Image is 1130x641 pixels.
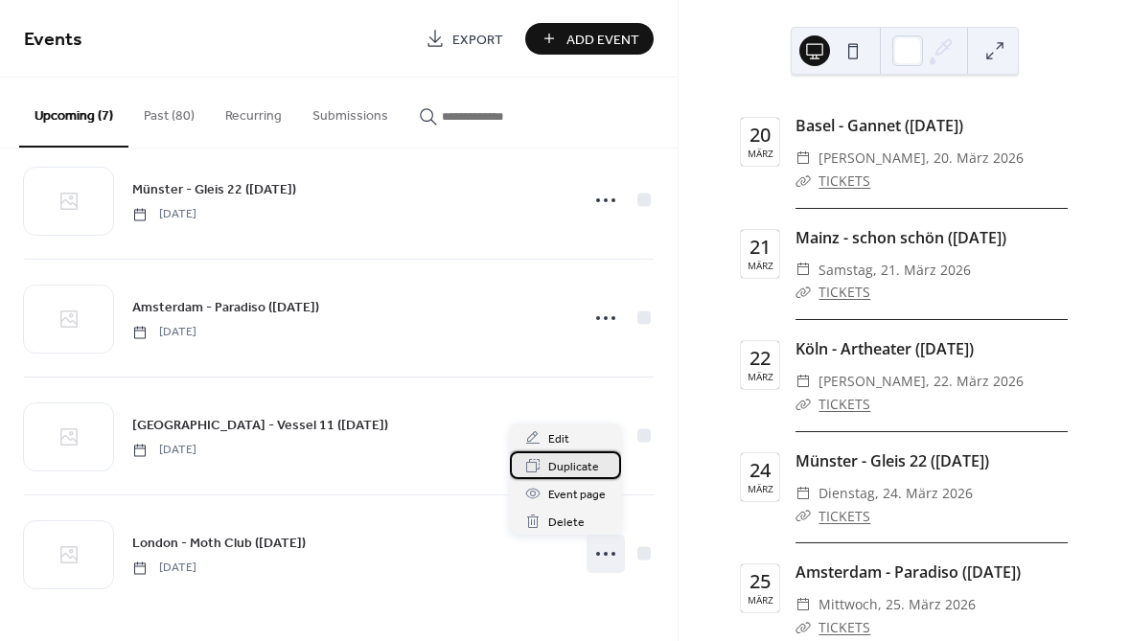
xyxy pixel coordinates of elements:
div: ​ [796,393,811,416]
span: Event page [548,485,606,505]
div: ​ [796,281,811,304]
a: London - Moth Club ([DATE]) [132,532,306,554]
div: ​ [796,259,811,282]
span: London - Moth Club ([DATE]) [132,534,306,554]
div: 21 [749,238,771,257]
a: TICKETS [819,507,870,525]
div: 24 [749,461,771,480]
span: Add Event [566,30,639,50]
a: TICKETS [819,172,870,190]
span: [DATE] [132,206,196,223]
a: Export [411,23,518,55]
div: März [748,484,773,493]
button: Past (80) [128,78,210,146]
a: Mainz - schon schön ([DATE]) [796,227,1006,248]
button: Recurring [210,78,297,146]
div: 25 [749,572,771,591]
div: ​ [796,593,811,616]
span: Edit [548,429,569,449]
a: TICKETS [819,283,870,301]
span: [PERSON_NAME], 22. März 2026 [819,370,1024,393]
div: 20 [749,126,771,145]
button: Submissions [297,78,404,146]
a: Köln - Artheater ([DATE]) [796,338,974,359]
a: Münster - Gleis 22 ([DATE]) [796,450,989,471]
div: März [748,149,773,158]
a: Münster - Gleis 22 ([DATE]) [132,178,296,200]
a: TICKETS [819,618,870,636]
span: [GEOGRAPHIC_DATA] - Vessel 11 ([DATE]) [132,416,388,436]
a: Amsterdam - Paradiso ([DATE]) [796,561,1021,583]
span: Samstag, 21. März 2026 [819,259,971,282]
span: [DATE] [132,442,196,459]
span: Export [452,30,503,50]
div: ​ [796,170,811,193]
div: März [748,261,773,270]
span: Mittwoch, 25. März 2026 [819,593,976,616]
span: Delete [548,513,585,533]
a: TICKETS [819,395,870,413]
span: [PERSON_NAME], 20. März 2026 [819,147,1024,170]
span: Münster - Gleis 22 ([DATE]) [132,180,296,200]
span: Duplicate [548,457,599,477]
a: [GEOGRAPHIC_DATA] - Vessel 11 ([DATE]) [132,414,388,436]
div: ​ [796,616,811,639]
span: Dienstag, 24. März 2026 [819,482,973,505]
span: [DATE] [132,560,196,577]
span: Amsterdam - Paradiso ([DATE]) [132,298,319,318]
span: Events [24,21,82,58]
div: 22 [749,349,771,368]
div: ​ [796,505,811,528]
div: März [748,595,773,605]
a: Amsterdam - Paradiso ([DATE]) [132,296,319,318]
div: ​ [796,482,811,505]
a: Basel - Gannet ([DATE]) [796,115,963,136]
div: ​ [796,370,811,393]
button: Add Event [525,23,654,55]
div: März [748,372,773,381]
div: ​ [796,147,811,170]
button: Upcoming (7) [19,78,128,148]
span: [DATE] [132,324,196,341]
